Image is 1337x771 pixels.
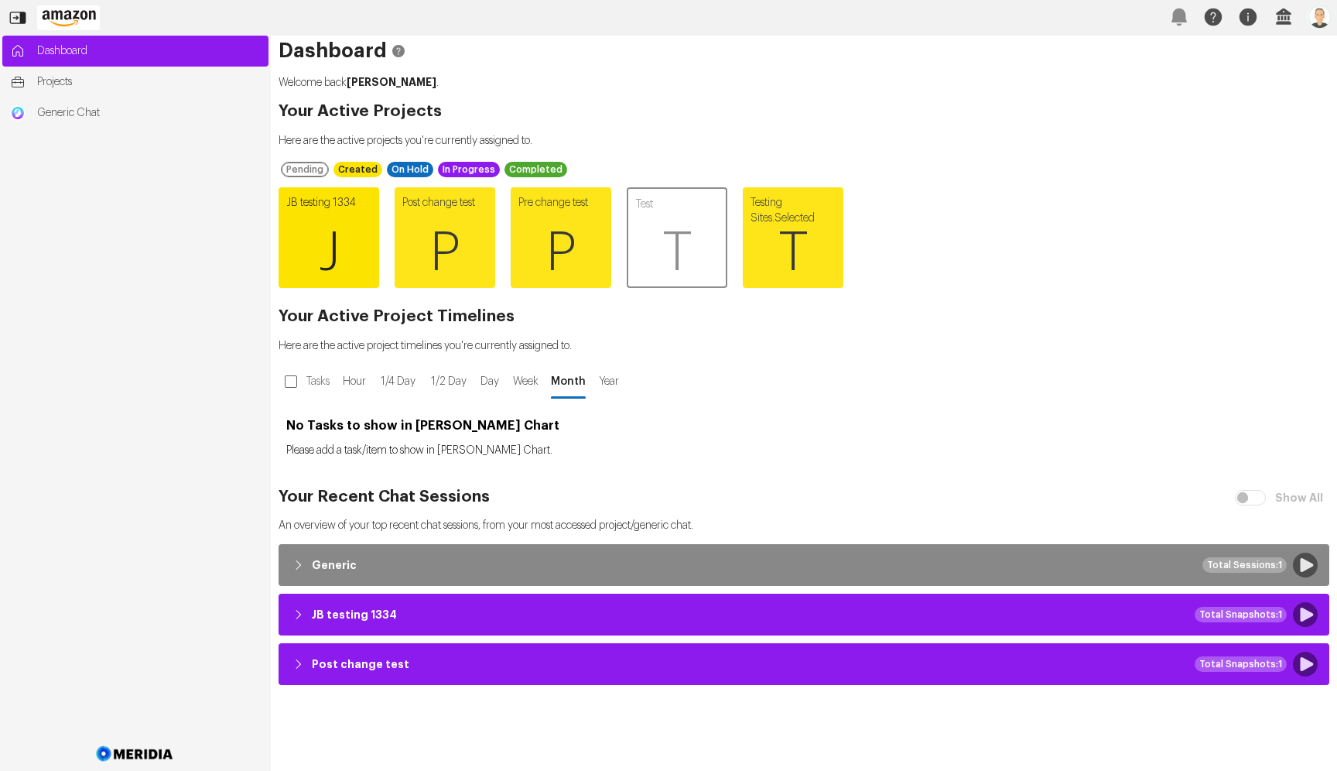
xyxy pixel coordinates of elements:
button: Post change testTotal Snapshots:1 [282,647,1325,681]
button: GenericTotal Sessions:1 [282,548,1325,582]
a: Generic ChatGeneric Chat [2,98,268,128]
div: On Hold [387,162,433,177]
p: Welcome back . [279,74,1329,91]
a: Post change testP [395,187,495,288]
a: Pre change testP [511,187,611,288]
a: Testing Sites.SelectedT [743,187,843,288]
div: Total Sessions: 1 [1202,557,1287,573]
div: Completed [504,162,567,177]
a: Projects [2,67,268,98]
span: J [279,207,379,300]
span: Month [549,374,587,389]
span: 1/2 Day [427,374,470,389]
h2: Your Recent Chat Sessions [279,489,1329,505]
img: Customer Logo [36,4,101,32]
div: Total Snapshots: 1 [1195,656,1287,672]
span: T [743,207,843,300]
span: T [628,207,726,300]
h1: Dashboard [279,43,1329,59]
label: Show All [1272,484,1329,512]
h2: Your Active Projects [279,104,1329,119]
div: Created [333,162,382,177]
a: Dashboard [2,36,268,67]
p: Here are the active projects you're currently assigned to. [279,133,1329,149]
button: JB testing 1334Total Snapshots:1 [282,598,1325,632]
div: Total Snapshots: 1 [1195,607,1287,622]
h3: No Tasks to show in [PERSON_NAME] Chart [286,419,1322,433]
a: TestT [627,187,727,288]
label: Tasks [303,368,336,396]
span: Dashboard [37,43,261,59]
span: Day [477,374,501,389]
span: P [395,207,495,300]
strong: [PERSON_NAME] [347,77,436,87]
span: Projects [37,74,261,90]
p: Here are the active project timelines you're currently assigned to. [279,338,1329,354]
a: JB testing 1334J [279,187,379,288]
img: Meridia Logo [94,737,176,771]
p: An overview of your top recent chat sessions, from your most accessed project/generic chat. [279,518,1329,533]
h2: Your Active Project Timelines [279,309,1329,324]
img: Profile Icon [1307,5,1332,29]
span: P [511,207,611,300]
div: In Progress [438,162,500,177]
div: Pending [281,162,329,177]
span: Generic Chat [37,105,261,121]
span: Hour [340,374,369,389]
span: Week [509,374,542,389]
span: 1/4 Day [377,374,419,389]
span: Year [595,374,623,389]
p: Please add a task/item to show in [PERSON_NAME] Chart. [286,445,1322,457]
img: Generic Chat [10,105,26,121]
